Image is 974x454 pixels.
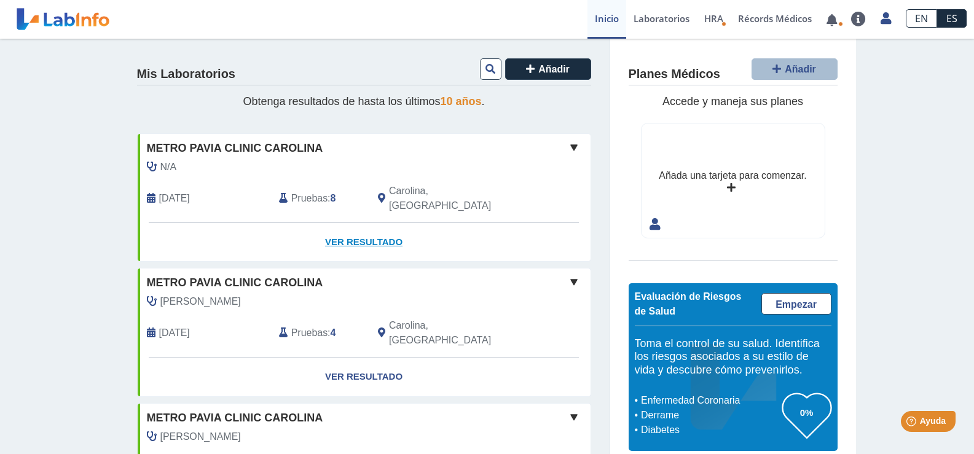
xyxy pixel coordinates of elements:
[629,67,720,82] h4: Planes Médicos
[147,140,323,157] span: Metro Pavia Clinic Carolina
[638,423,782,437] li: Diabetes
[331,193,336,203] b: 8
[160,160,177,174] span: N/A
[138,223,591,262] a: Ver Resultado
[538,64,570,74] span: Añadir
[865,406,960,440] iframe: Help widget launcher
[291,326,328,340] span: Pruebas
[635,337,831,377] h5: Toma el control de su salud. Identifica los riesgos asociados a su estilo de vida y descubre cómo...
[776,299,817,310] span: Empezar
[270,184,369,213] div: :
[638,408,782,423] li: Derrame
[635,291,742,316] span: Evaluación de Riesgos de Salud
[147,410,323,426] span: Metro Pavia Clinic Carolina
[389,318,525,348] span: Carolina, PR
[291,191,328,206] span: Pruebas
[138,358,591,396] a: Ver Resultado
[704,12,723,25] span: HRA
[662,95,803,108] span: Accede y maneja sus planes
[441,95,482,108] span: 10 años
[761,293,831,315] a: Empezar
[638,393,782,408] li: Enfermedad Coronaria
[137,67,235,82] h4: Mis Laboratorios
[159,191,190,206] span: 2025-08-27
[505,58,591,80] button: Añadir
[270,318,369,348] div: :
[159,326,190,340] span: 2025-03-29
[659,168,806,183] div: Añada una tarjeta para comenzar.
[389,184,525,213] span: Carolina, PR
[331,327,336,338] b: 4
[147,275,323,291] span: Metro Pavia Clinic Carolina
[243,95,484,108] span: Obtenga resultados de hasta los últimos .
[906,9,937,28] a: EN
[782,405,831,420] h3: 0%
[937,9,967,28] a: ES
[160,294,241,309] span: Del Toro Diez, Andrea
[160,429,241,444] span: Almonte, Cesar
[752,58,838,80] button: Añadir
[785,64,816,74] span: Añadir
